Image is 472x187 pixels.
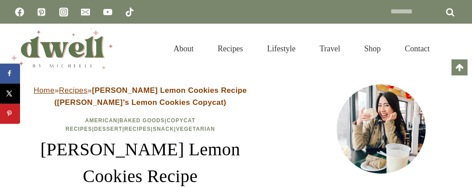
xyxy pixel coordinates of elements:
img: DWELL by michelle [11,28,113,69]
a: Copycat Recipes [65,117,195,132]
a: Baked Goods [119,117,165,124]
a: Shop [352,34,393,63]
a: Dessert [94,126,122,132]
a: YouTube [99,3,117,21]
a: Facebook [11,3,28,21]
nav: Primary Navigation [162,34,442,63]
a: Lifestyle [255,34,308,63]
a: Recipes [124,126,151,132]
a: Pinterest [33,3,50,21]
button: View Search Form [446,41,461,56]
strong: [PERSON_NAME] Lemon Cookies Recipe ([PERSON_NAME]’s Lemon Cookies Copycat) [54,86,247,107]
a: Recipes [59,86,87,95]
span: | | | | | | [65,117,215,132]
a: TikTok [121,3,138,21]
a: Vegetarian [176,126,215,132]
a: American [85,117,118,124]
a: Contact [393,34,442,63]
a: Snack [153,126,174,132]
a: About [162,34,206,63]
span: » » [34,86,247,107]
a: Instagram [55,3,73,21]
a: Home [34,86,55,95]
a: Travel [308,34,352,63]
a: Email [77,3,94,21]
a: Scroll to top [452,59,468,75]
a: Recipes [206,34,255,63]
